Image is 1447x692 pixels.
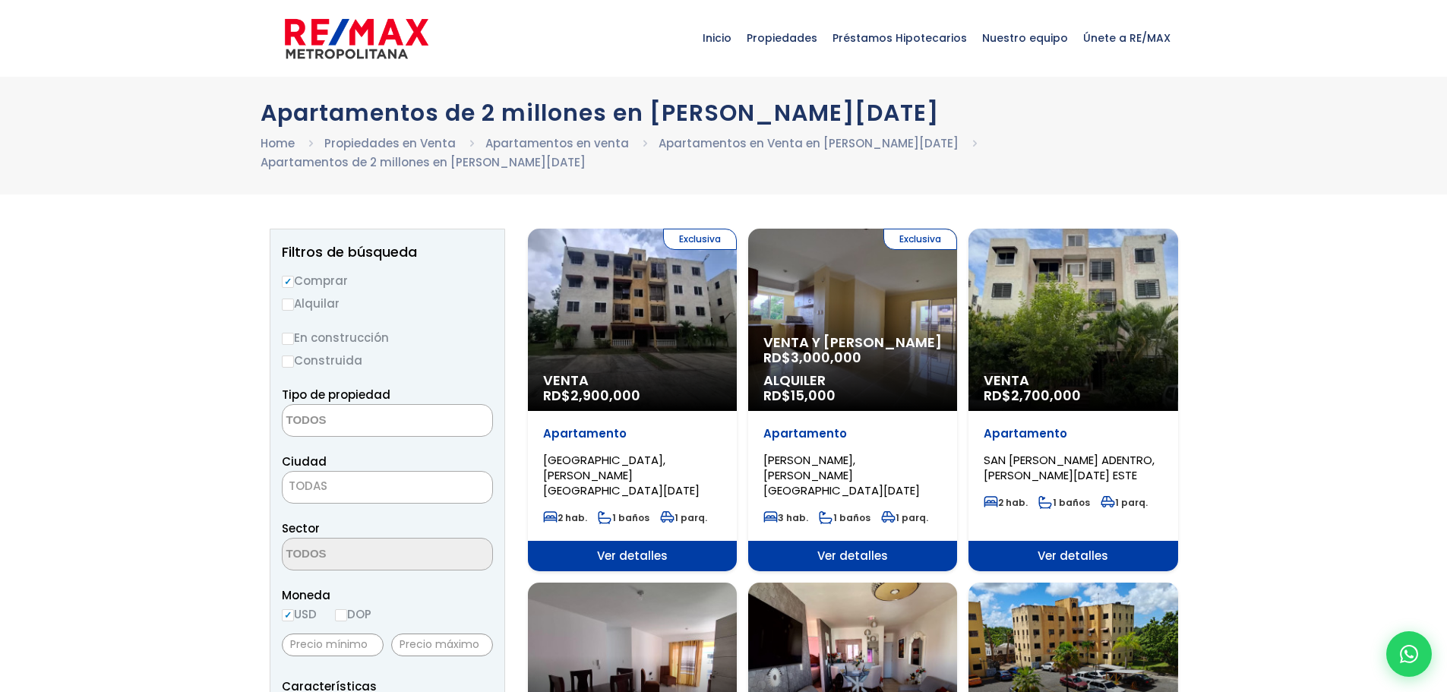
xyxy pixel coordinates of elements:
span: Ciudad [282,453,327,469]
label: Construida [282,351,493,370]
a: Propiedades en Venta [324,135,456,151]
span: 1 baños [819,511,870,524]
label: USD [282,605,317,624]
span: RD$ [543,386,640,405]
p: Apartamento [543,426,722,441]
span: Tipo de propiedad [282,387,390,403]
a: Home [261,135,295,151]
input: Comprar [282,276,294,288]
input: En construcción [282,333,294,345]
a: Apartamentos en venta [485,135,629,151]
span: 1 parq. [660,511,707,524]
span: 15,000 [791,386,836,405]
span: Venta [984,373,1162,388]
span: Inicio [695,15,739,61]
a: Exclusiva Venta RD$2,900,000 Apartamento [GEOGRAPHIC_DATA], [PERSON_NAME][GEOGRAPHIC_DATA][DATE] ... [528,229,737,571]
input: Alquilar [282,299,294,311]
span: Préstamos Hipotecarios [825,15,975,61]
span: [GEOGRAPHIC_DATA], [PERSON_NAME][GEOGRAPHIC_DATA][DATE] [543,452,700,498]
span: Únete a RE/MAX [1076,15,1178,61]
span: Alquiler [763,373,942,388]
span: 1 baños [1038,496,1090,509]
span: 2,900,000 [570,386,640,405]
input: Precio máximo [391,634,493,656]
span: 3,000,000 [791,348,861,367]
span: 1 parq. [881,511,928,524]
span: TODAS [283,476,492,497]
textarea: Search [283,539,430,571]
span: RD$ [984,386,1081,405]
span: Ver detalles [528,541,737,571]
input: Construida [282,355,294,368]
span: SAN [PERSON_NAME] ADENTRO, [PERSON_NAME][DATE] ESTE [984,452,1155,483]
span: 3 hab. [763,511,808,524]
span: TODAS [289,478,327,494]
span: Exclusiva [663,229,737,250]
label: DOP [335,605,371,624]
span: RD$ [763,348,861,367]
p: Apartamento [984,426,1162,441]
span: 1 parq. [1101,496,1148,509]
label: En construcción [282,328,493,347]
span: 2,700,000 [1011,386,1081,405]
span: [PERSON_NAME], [PERSON_NAME][GEOGRAPHIC_DATA][DATE] [763,452,920,498]
span: Nuestro equipo [975,15,1076,61]
span: Venta y [PERSON_NAME] [763,335,942,350]
img: remax-metropolitana-logo [285,16,428,62]
input: Precio mínimo [282,634,384,656]
input: DOP [335,609,347,621]
a: Venta RD$2,700,000 Apartamento SAN [PERSON_NAME] ADENTRO, [PERSON_NAME][DATE] ESTE 2 hab. 1 baños... [968,229,1177,571]
span: Venta [543,373,722,388]
span: 2 hab. [543,511,587,524]
span: 2 hab. [984,496,1028,509]
a: Apartamentos en Venta en [PERSON_NAME][DATE] [659,135,959,151]
label: Comprar [282,271,493,290]
input: USD [282,609,294,621]
span: TODAS [282,471,493,504]
span: Ver detalles [968,541,1177,571]
h1: Apartamentos de 2 millones en [PERSON_NAME][DATE] [261,100,1187,126]
p: Apartamento [763,426,942,441]
span: Moneda [282,586,493,605]
label: Alquilar [282,294,493,313]
a: Exclusiva Venta y [PERSON_NAME] RD$3,000,000 Alquiler RD$15,000 Apartamento [PERSON_NAME], [PERSO... [748,229,957,571]
span: Propiedades [739,15,825,61]
h2: Filtros de búsqueda [282,245,493,260]
textarea: Search [283,405,430,438]
span: Exclusiva [883,229,957,250]
span: Sector [282,520,320,536]
span: RD$ [763,386,836,405]
span: 1 baños [598,511,649,524]
span: Ver detalles [748,541,957,571]
li: Apartamentos de 2 millones en [PERSON_NAME][DATE] [261,153,586,172]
